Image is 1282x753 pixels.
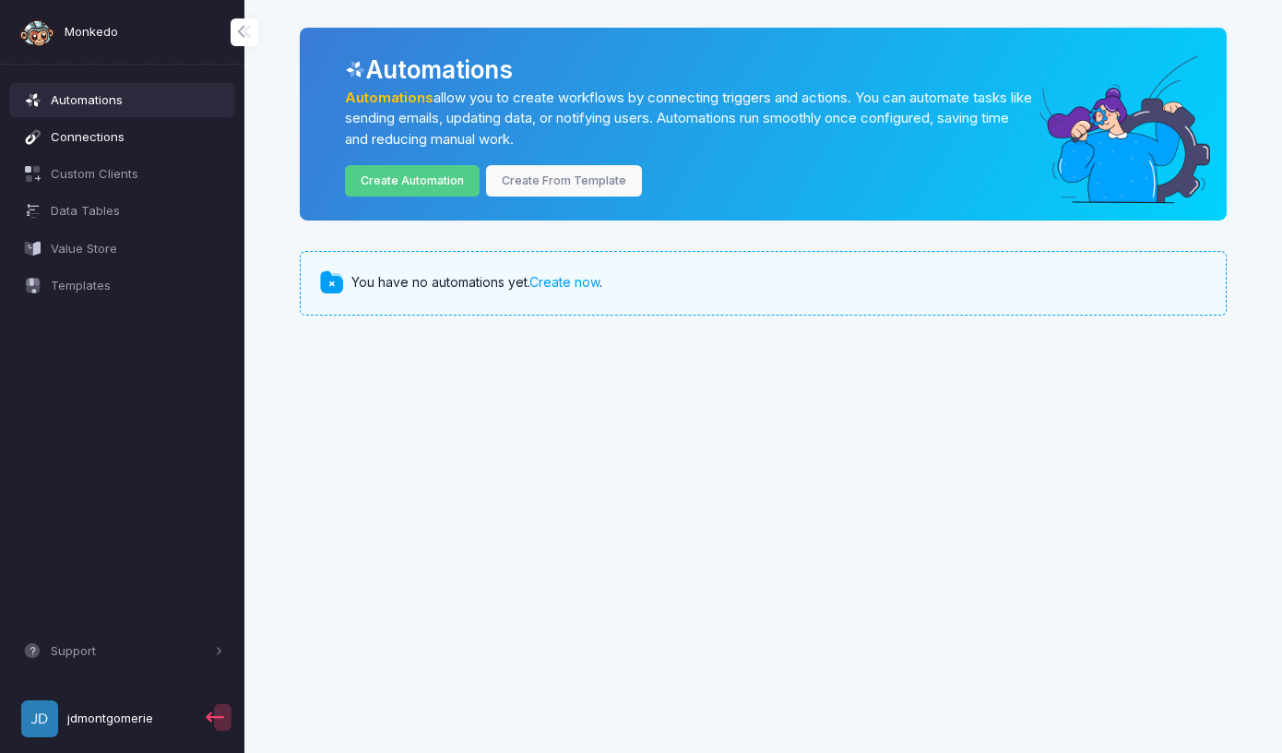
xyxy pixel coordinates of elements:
img: monkedo-logo-dark.png [18,14,55,51]
span: Support [51,642,210,661]
span: Data Tables [51,202,223,221]
a: Value Store [9,232,236,265]
a: Automations [9,83,236,116]
a: Create From Template [486,165,643,197]
img: profile [21,700,58,737]
a: Monkedo [18,14,118,51]
a: Templates [9,269,236,302]
span: Custom Clients [51,165,223,184]
a: Create Automation [345,165,481,197]
a: Data Tables [9,195,236,228]
a: Connections [9,120,236,153]
p: allow you to create workflows by connecting triggers and actions. You can automate tasks like sen... [345,88,1034,149]
a: Create now [529,274,599,290]
span: Value Store [51,240,223,258]
span: You have no automations yet. . [351,273,602,293]
span: Connections [51,128,223,147]
a: Custom Clients [9,158,236,191]
button: Support [9,635,236,668]
a: jdmontgomerie [9,693,202,746]
span: Templates [51,277,223,295]
span: Monkedo [65,23,118,42]
span: jdmontgomerie [67,710,153,728]
div: Automations [345,52,1200,88]
span: Automations [51,91,223,110]
a: Automations [345,90,433,106]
